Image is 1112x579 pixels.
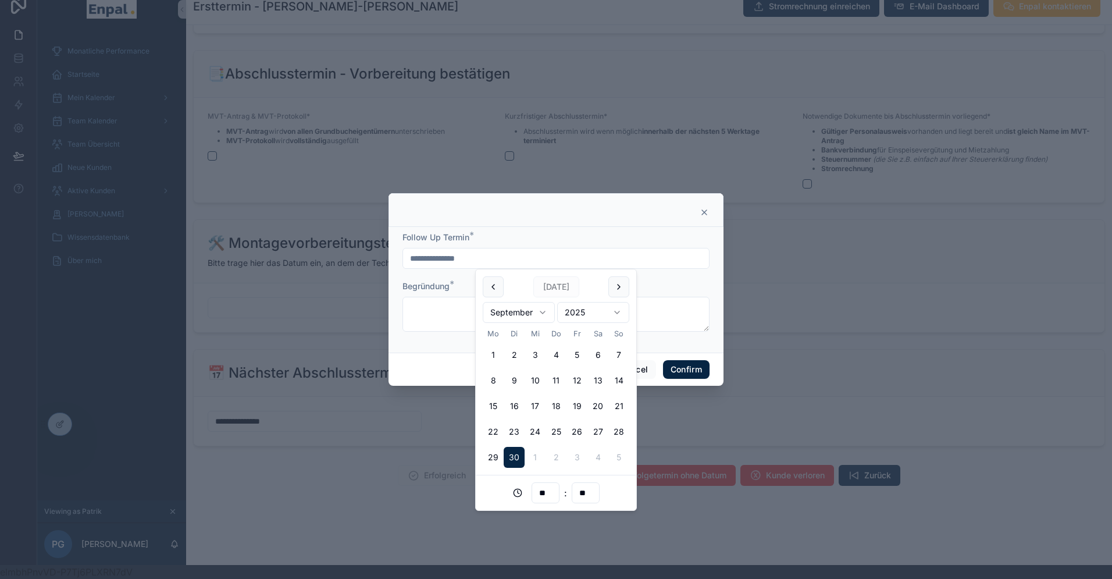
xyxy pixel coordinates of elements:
button: Donnerstag, 2. Oktober 2025 [546,447,566,468]
button: Freitag, 12. September 2025 [566,370,587,391]
th: Montag [483,328,504,340]
button: Samstag, 4. Oktober 2025 [587,447,608,468]
button: Mittwoch, 24. September 2025 [525,421,546,442]
th: Dienstag [504,328,525,340]
button: Sonntag, 28. September 2025 [608,421,629,442]
button: Samstag, 27. September 2025 [587,421,608,442]
button: Montag, 8. September 2025 [483,370,504,391]
th: Donnerstag [546,328,566,340]
span: Begründung [402,281,450,291]
button: Donnerstag, 4. September 2025 [546,344,566,365]
div: : [483,482,629,503]
button: Today, Dienstag, 30. September 2025, selected [504,447,525,468]
button: Sonntag, 7. September 2025 [608,344,629,365]
button: Donnerstag, 11. September 2025 [546,370,566,391]
span: Follow Up Termin [402,232,469,242]
button: Montag, 29. September 2025 [483,447,504,468]
th: Sonntag [608,328,629,340]
button: Confirm [663,360,710,379]
button: Freitag, 5. September 2025 [566,344,587,365]
button: Dienstag, 2. September 2025 [504,344,525,365]
button: Montag, 22. September 2025 [483,421,504,442]
table: September 2025 [483,328,629,468]
button: Sonntag, 21. September 2025 [608,396,629,417]
button: Dienstag, 9. September 2025 [504,370,525,391]
button: Mittwoch, 17. September 2025 [525,396,546,417]
button: Mittwoch, 10. September 2025 [525,370,546,391]
button: Samstag, 6. September 2025 [587,344,608,365]
button: Sonntag, 5. Oktober 2025 [608,447,629,468]
button: Montag, 15. September 2025 [483,396,504,417]
th: Mittwoch [525,328,546,340]
button: Sonntag, 14. September 2025 [608,370,629,391]
button: Donnerstag, 25. September 2025 [546,421,566,442]
button: Montag, 1. September 2025 [483,344,504,365]
button: Mittwoch, 3. September 2025 [525,344,546,365]
button: Mittwoch, 1. Oktober 2025 [525,447,546,468]
button: Samstag, 13. September 2025 [587,370,608,391]
button: Freitag, 3. Oktober 2025 [566,447,587,468]
button: Donnerstag, 18. September 2025 [546,396,566,417]
button: Freitag, 26. September 2025 [566,421,587,442]
button: Dienstag, 16. September 2025 [504,396,525,417]
button: Dienstag, 23. September 2025 [504,421,525,442]
button: Samstag, 20. September 2025 [587,396,608,417]
button: Freitag, 19. September 2025 [566,396,587,417]
th: Samstag [587,328,608,340]
th: Freitag [566,328,587,340]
